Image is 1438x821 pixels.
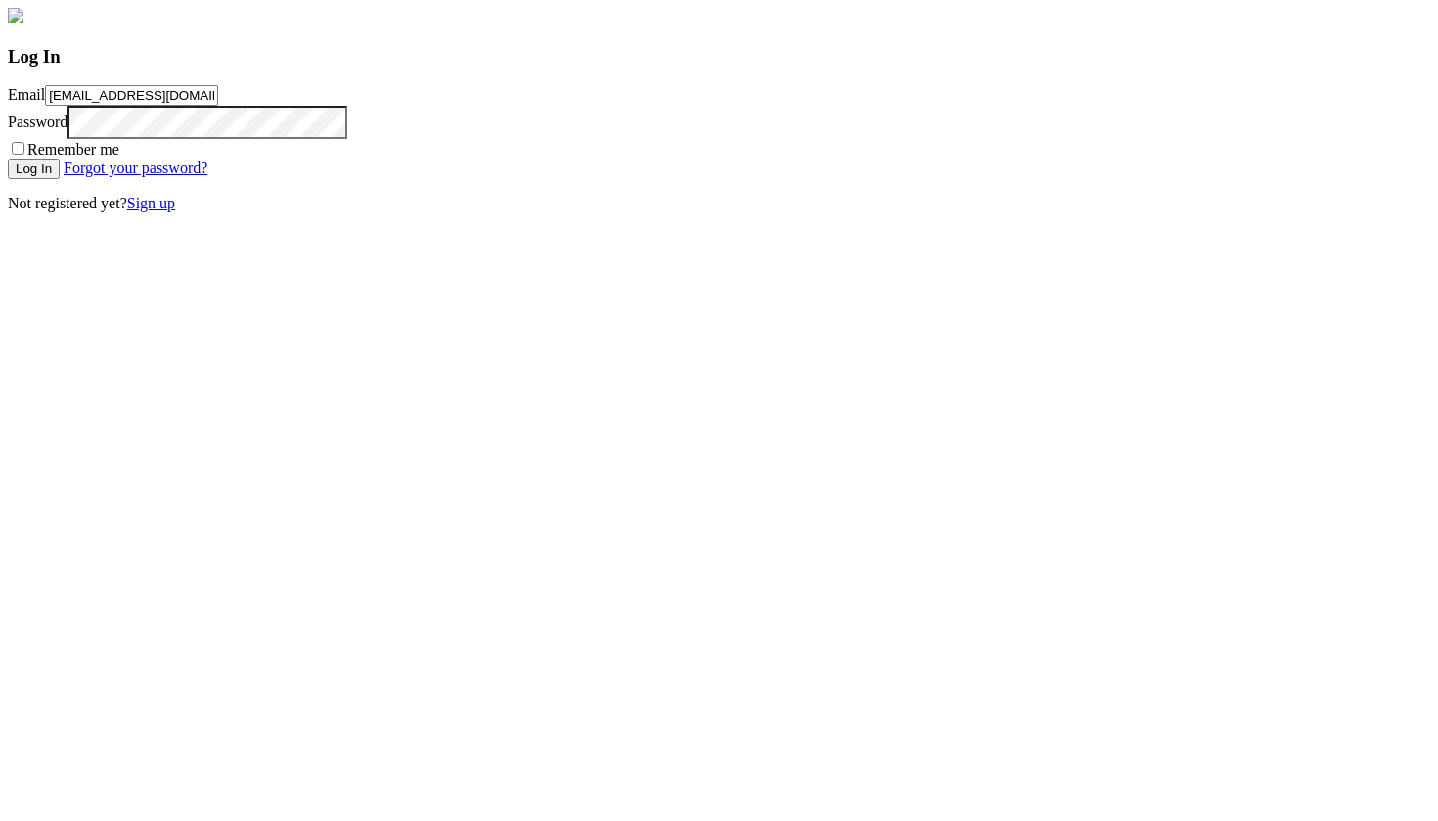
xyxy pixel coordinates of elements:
input: Email [45,85,218,106]
input: Remember me [12,142,24,155]
label: Email [8,86,45,103]
label: Password [8,114,67,130]
p: Not registered yet? [8,195,1430,212]
a: Forgot your password? [64,160,207,176]
label: Remember me [8,141,119,158]
h3: Log In [8,46,1430,68]
input: Log In [8,159,60,179]
img: lumalytics-black-e9b537c871f77d9ce8d3a6940f85695cd68c596e3f819dc492052d1098752254.png [8,8,23,23]
a: Sign up [127,195,175,211]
